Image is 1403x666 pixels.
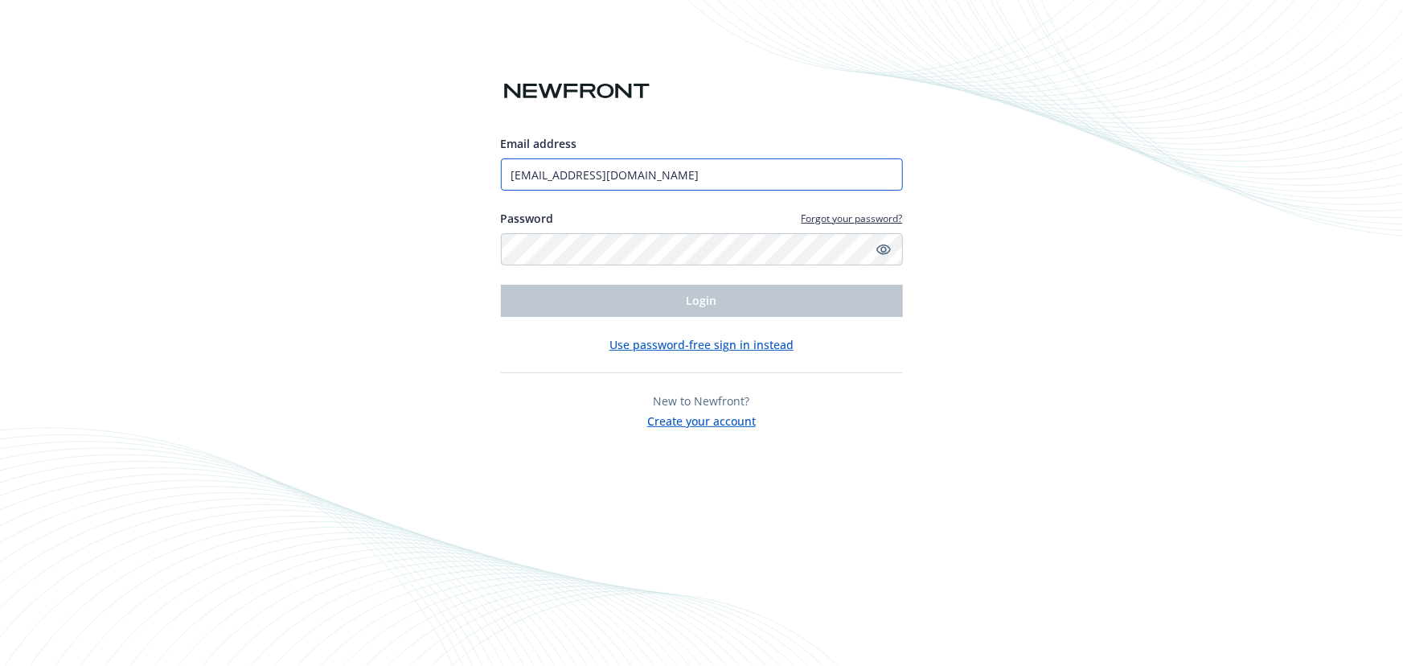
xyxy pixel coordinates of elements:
span: Login [687,293,717,308]
input: Enter your password [501,233,903,265]
label: Password [501,210,554,227]
span: Email address [501,136,577,151]
input: Enter your email [501,158,903,191]
a: Show password [874,240,893,259]
button: Login [501,285,903,317]
button: Use password-free sign in instead [609,336,794,353]
span: New to Newfront? [654,393,750,409]
img: Newfront logo [501,77,653,105]
button: Create your account [647,409,756,430]
a: Forgot your password? [802,212,903,225]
